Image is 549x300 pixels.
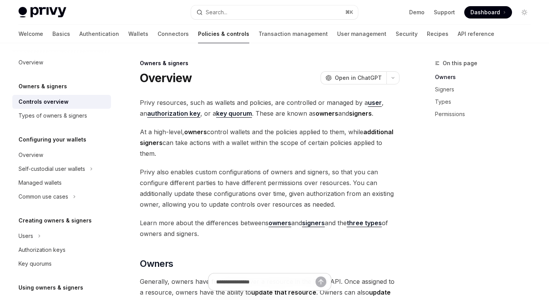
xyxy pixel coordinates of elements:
[18,97,69,106] div: Controls overview
[337,25,386,43] a: User management
[458,25,494,43] a: API reference
[191,5,358,19] button: Search...⌘K
[347,219,382,227] a: three types
[368,99,382,107] a: user
[79,25,119,43] a: Authentication
[316,276,326,287] button: Send message
[434,8,455,16] a: Support
[368,99,382,106] strong: user
[140,97,400,119] span: Privy resources, such as wallets and policies, are controlled or managed by a , an , or a . These...
[18,216,92,225] h5: Creating owners & signers
[198,25,249,43] a: Policies & controls
[347,219,382,227] strong: three types
[435,96,537,108] a: Types
[18,259,52,268] div: Key quorums
[12,56,111,69] a: Overview
[18,150,43,160] div: Overview
[216,110,252,118] a: key quorum
[470,8,500,16] span: Dashboard
[345,9,353,15] span: ⌘ K
[269,219,291,227] strong: owners
[140,217,400,239] span: Learn more about the differences betweens and and the of owners and signers.
[12,148,111,162] a: Overview
[316,110,338,117] strong: owners
[302,219,325,227] a: signers
[335,74,382,82] span: Open in ChatGPT
[349,110,372,117] strong: signers
[18,82,67,91] h5: Owners & signers
[435,71,537,83] a: Owners
[518,6,531,19] button: Toggle dark mode
[18,7,66,18] img: light logo
[302,219,325,227] strong: signers
[269,219,291,227] a: owners
[140,59,400,67] div: Owners & signers
[140,167,400,210] span: Privy also enables custom configurations of owners and signers, so that you can configure differe...
[12,95,111,109] a: Controls overview
[128,25,148,43] a: Wallets
[435,83,537,96] a: Signers
[140,258,173,270] span: Owners
[464,6,512,19] a: Dashboard
[158,25,189,43] a: Connectors
[409,8,425,16] a: Demo
[206,8,227,17] div: Search...
[140,126,400,159] span: At a high-level, control wallets and the policies applied to them, while can take actions with a ...
[12,257,111,271] a: Key quorums
[396,25,418,43] a: Security
[435,108,537,120] a: Permissions
[147,110,200,118] a: authorization key
[18,283,83,292] h5: Using owners & signers
[18,25,43,43] a: Welcome
[321,71,386,84] button: Open in ChatGPT
[12,243,111,257] a: Authorization keys
[12,176,111,190] a: Managed wallets
[140,71,192,85] h1: Overview
[18,245,65,254] div: Authorization keys
[259,25,328,43] a: Transaction management
[18,192,68,201] div: Common use cases
[184,128,207,136] strong: owners
[427,25,448,43] a: Recipes
[52,25,70,43] a: Basics
[443,59,477,68] span: On this page
[18,178,62,187] div: Managed wallets
[12,109,111,123] a: Types of owners & signers
[18,111,87,120] div: Types of owners & signers
[18,164,85,174] div: Self-custodial user wallets
[18,58,43,67] div: Overview
[18,135,86,144] h5: Configuring your wallets
[18,231,33,241] div: Users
